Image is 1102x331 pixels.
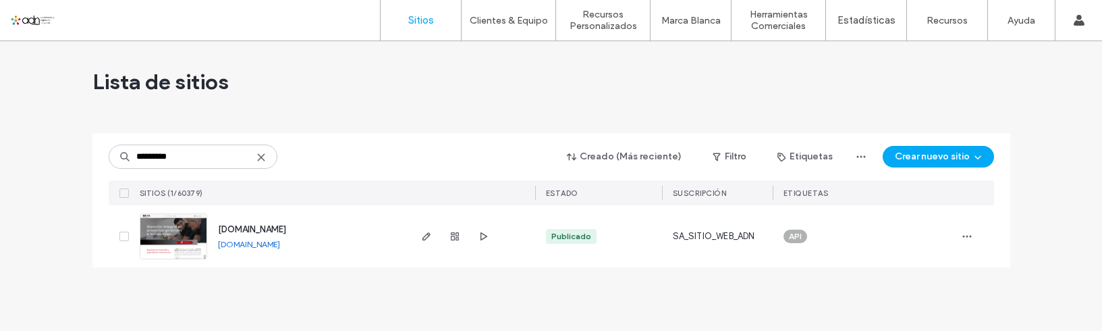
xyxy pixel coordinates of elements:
span: ESTADO [546,188,578,198]
button: Etiquetas [765,146,845,168]
label: Recursos [927,15,968,26]
label: Clientes & Equipo [470,15,548,26]
div: Publicado [551,230,591,243]
label: Recursos Personalizados [556,9,650,32]
label: Sitios [408,14,434,26]
span: SITIOS (1/60379) [140,188,203,198]
label: Estadísticas [837,14,896,26]
span: ETIQUETAS [783,188,829,198]
span: SA_SITIO_WEB_ADN [673,230,755,243]
a: [DOMAIN_NAME] [218,224,286,234]
a: [DOMAIN_NAME] [218,239,280,249]
span: API [789,230,802,243]
label: Herramientas Comerciales [732,9,825,32]
span: Suscripción [673,188,727,198]
label: Ayuda [1008,15,1035,26]
button: Creado (Más reciente) [555,146,694,168]
span: Lista de sitios [92,68,229,95]
label: Marca Blanca [661,15,721,26]
button: Filtro [699,146,760,168]
button: Crear nuevo sitio [883,146,994,168]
